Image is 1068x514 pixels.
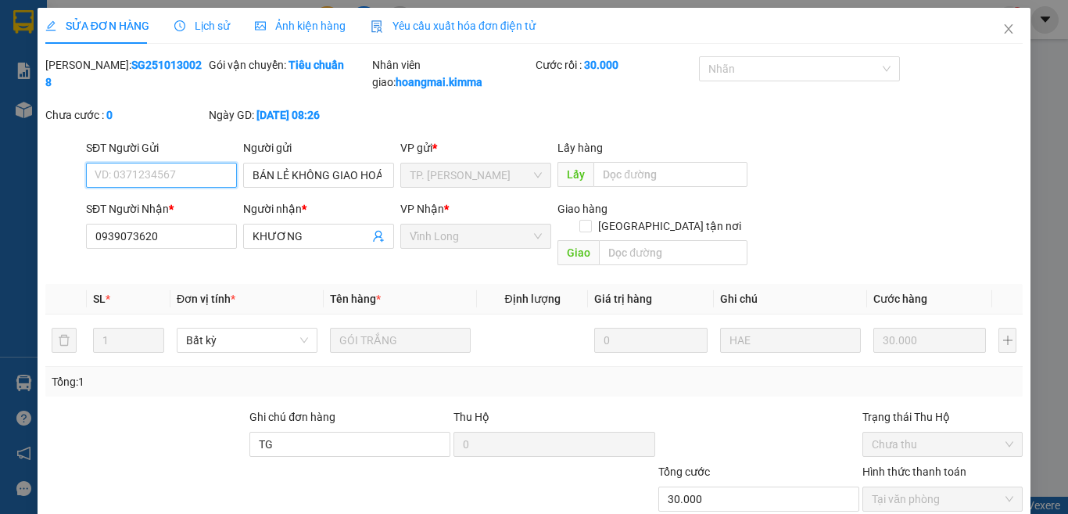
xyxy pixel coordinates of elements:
span: Tại văn phòng [872,487,1013,511]
span: Định lượng [504,293,560,305]
div: Cước rồi : [536,56,696,74]
th: Ghi chú [714,284,867,315]
b: Tiêu chuẩn [289,59,344,71]
div: Người gửi [243,139,394,156]
span: TP. Hồ Chí Minh [410,164,542,187]
input: 0 [873,328,986,353]
div: SĐT Người Gửi [86,139,237,156]
span: Thu Hộ [453,411,489,423]
b: 0 [106,109,113,121]
input: Ghi chú đơn hàng [249,432,450,457]
div: VP gửi [400,139,551,156]
div: Tổng: 1 [52,373,414,390]
span: Yêu cầu xuất hóa đơn điện tử [371,20,536,32]
div: SĐT Người Nhận [86,200,237,217]
button: Close [987,8,1030,52]
b: hoangmai.kimma [396,76,482,88]
input: 0 [594,328,707,353]
div: Ngày GD: [209,106,369,124]
span: Tổng cước [658,465,710,478]
span: picture [255,20,266,31]
span: Lịch sử [174,20,230,32]
span: Tên hàng [330,293,381,305]
span: Chưa thu [872,433,1013,456]
input: Ghi Chú [720,328,861,353]
button: plus [998,328,1016,353]
input: Dọc đường [593,162,747,187]
b: 30.000 [584,59,618,71]
img: icon [371,20,383,33]
span: SL [93,293,106,305]
span: Lấy hàng [557,142,603,154]
div: [PERSON_NAME]: [45,56,206,91]
span: SỬA ĐƠN HÀNG [45,20,149,32]
span: Ảnh kiện hàng [255,20,346,32]
span: Đơn vị tính [177,293,235,305]
span: Cước hàng [873,293,927,305]
button: delete [52,328,77,353]
span: user-add [372,230,385,243]
input: VD: Bàn, Ghế [330,328,471,353]
div: Chưa cước : [45,106,206,124]
span: clock-circle [174,20,185,31]
span: VP Nhận [400,203,444,215]
span: Bất kỳ [186,329,308,352]
span: Giá trị hàng [594,293,652,305]
span: Giao [557,240,599,265]
label: Hình thức thanh toán [862,465,966,478]
div: Người nhận [243,200,394,217]
span: Vĩnh Long [410,225,542,248]
span: [GEOGRAPHIC_DATA] tận nơi [592,217,747,235]
span: Giao hàng [557,203,607,215]
div: Gói vận chuyển: [209,56,369,74]
div: Trạng thái Thu Hộ [862,408,1023,426]
span: Lấy [557,162,593,187]
span: edit [45,20,56,31]
span: close [1002,23,1015,35]
b: [DATE] 08:26 [256,109,320,121]
div: Nhân viên giao: [372,56,532,91]
label: Ghi chú đơn hàng [249,411,335,423]
input: Dọc đường [599,240,747,265]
